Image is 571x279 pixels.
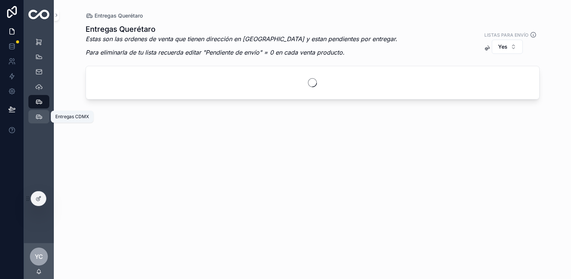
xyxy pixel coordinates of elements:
span: YC [35,252,43,261]
span: Entregas Querétaro [95,12,143,19]
div: Entregas CDMX [55,114,89,120]
em: Para eliminarla de tu lista recuerda editar "Pendiente de envío" = 0 en cada venta producto. [86,49,345,56]
a: Entregas Querétaro [86,12,143,19]
span: Yes [498,43,507,50]
em: Estas son las ordenes de venta que tienen dirección en [GEOGRAPHIC_DATA] y estan pendientes por e... [86,35,397,43]
label: Listas para envío [484,31,528,38]
img: App logo [28,10,49,21]
button: Select Button [492,40,523,54]
h1: Entregas Querétaro [86,24,397,34]
div: scrollable content [24,30,54,133]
